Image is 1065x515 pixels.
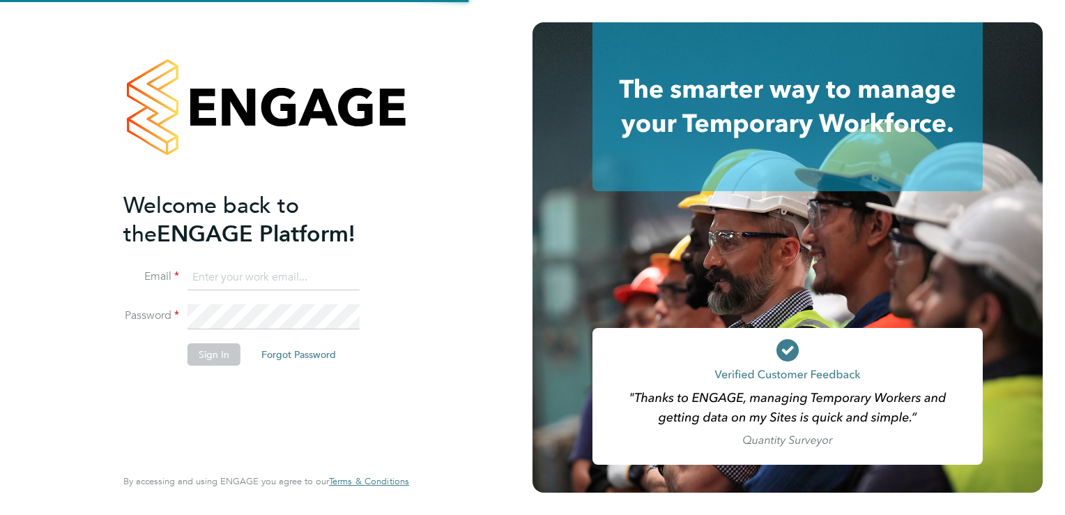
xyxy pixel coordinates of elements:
span: Welcome back to the [123,192,299,248]
a: Terms & Conditions [329,476,409,487]
button: Sign In [187,343,240,366]
label: Email [123,269,179,284]
label: Password [123,308,179,323]
input: Enter your work email... [187,265,360,290]
span: Terms & Conditions [329,475,409,487]
h2: ENGAGE Platform! [123,191,395,248]
button: Forgot Password [250,343,347,366]
span: By accessing and using ENGAGE you agree to our [123,475,409,487]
